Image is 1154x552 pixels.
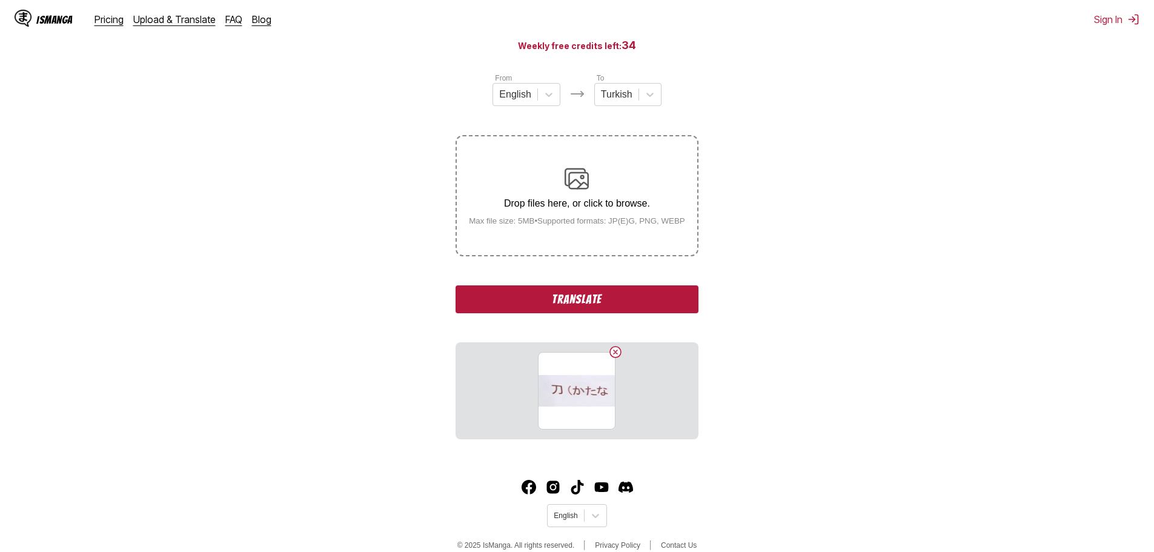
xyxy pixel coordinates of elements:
img: IsManga Facebook [522,480,536,494]
img: IsManga Instagram [546,480,560,494]
img: IsManga Discord [618,480,633,494]
a: Privacy Policy [595,541,640,550]
h3: Weekly free credits left: [29,38,1125,53]
img: IsManga Logo [15,10,32,27]
img: Sign out [1127,13,1139,25]
a: Discord [618,480,633,494]
button: Delete image [608,345,623,359]
a: Upload & Translate [133,13,216,25]
button: Translate [456,285,698,313]
a: Youtube [594,480,609,494]
a: FAQ [225,13,242,25]
img: IsManga YouTube [594,480,609,494]
div: IsManga [36,14,73,25]
a: TikTok [570,480,585,494]
input: Select language [554,511,555,520]
a: Instagram [546,480,560,494]
a: Pricing [95,13,124,25]
small: Max file size: 5MB • Supported formats: JP(E)G, PNG, WEBP [459,216,695,225]
span: 34 [622,39,636,52]
a: IsManga LogoIsManga [15,10,95,29]
img: IsManga TikTok [570,480,585,494]
label: From [495,74,512,82]
label: To [597,74,605,82]
a: Contact Us [661,541,697,550]
a: Blog [252,13,271,25]
button: Sign In [1094,13,1139,25]
span: © 2025 IsManga. All rights reserved. [457,541,575,550]
p: Drop files here, or click to browse. [459,198,695,209]
img: Languages icon [570,87,585,101]
a: Facebook [522,480,536,494]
